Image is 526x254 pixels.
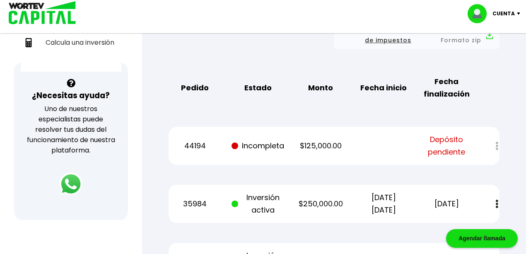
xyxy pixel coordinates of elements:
[357,191,410,216] p: [DATE] [DATE]
[232,140,285,152] p: Incompleta
[25,104,117,155] p: Uno de nuestros especialistas puede resolver tus dudas del funcionamiento de nuestra plataforma.
[340,25,493,46] button: Constancias de retención de impuestos2024 Formato zip
[21,34,121,51] a: Calcula una inversión
[169,140,222,152] p: 44194
[244,82,272,94] b: Estado
[420,75,473,100] b: Fecha finalización
[515,12,526,15] img: icon-down
[32,90,110,102] h3: ¿Necesitas ayuda?
[420,198,473,210] p: [DATE]
[294,140,347,152] p: $125,000.00
[420,133,473,158] span: Depósito pendiente
[294,198,347,210] p: $250,000.00
[59,172,82,196] img: logos_whatsapp-icon.242b2217.svg
[232,191,285,216] p: Inversión activa
[340,25,435,46] span: Constancias de retención de impuestos
[360,82,407,94] b: Fecha inicio
[169,198,222,210] p: 35984
[492,7,515,20] p: Cuenta
[468,4,492,23] img: profile-image
[308,82,333,94] b: Monto
[181,82,209,94] b: Pedido
[24,38,33,47] img: calculadora-icon.17d418c4.svg
[446,229,518,248] div: Agendar llamada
